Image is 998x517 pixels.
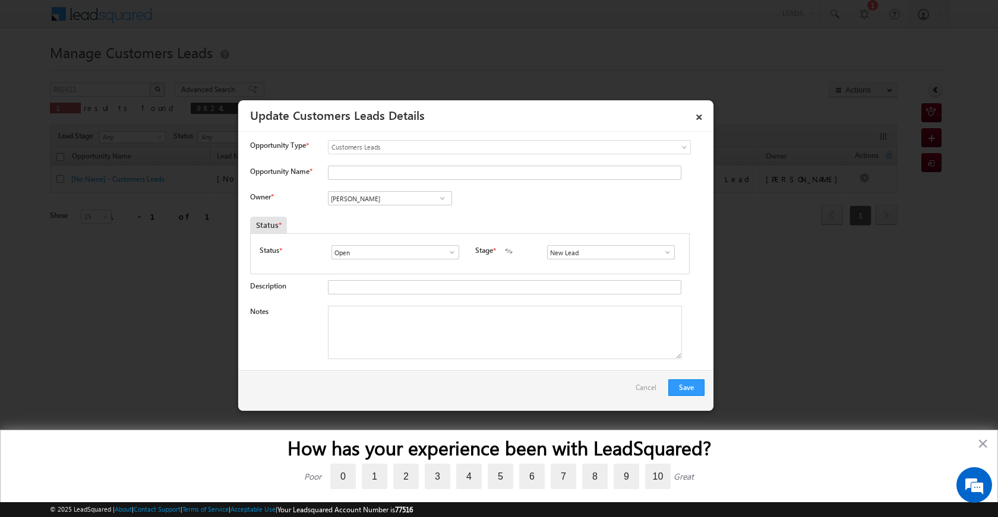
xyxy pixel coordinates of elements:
a: About [115,505,132,513]
label: Owner [250,192,273,201]
label: Stage [475,245,493,256]
h2: How has your experience been with LeadSquared? [24,436,974,459]
a: Show All Items [435,192,450,204]
label: 7 [551,464,576,489]
a: Cancel [636,379,662,402]
span: Customers Leads [329,142,642,153]
label: 1 [362,464,387,489]
a: × [689,104,709,125]
div: Poor [304,471,321,482]
label: 4 [456,464,482,489]
input: Type to Search [328,191,452,205]
span: © 2025 LeadSquared | | | | | [50,504,413,515]
button: Save [668,379,705,396]
a: Update Customers Leads Details [250,106,425,123]
label: Description [250,281,286,290]
label: Status [260,245,279,256]
label: Opportunity Name [250,167,312,176]
a: Terms of Service [182,505,229,513]
label: 8 [582,464,608,489]
input: Type to Search [547,245,675,259]
label: 5 [488,464,513,489]
a: Acceptable Use [230,505,276,513]
em: Start Chat [162,366,216,382]
div: Great [674,471,694,482]
span: Your Leadsquared Account Number is [277,505,413,514]
input: Type to Search [331,245,459,259]
label: Notes [250,307,269,316]
img: d_60004797649_company_0_60004797649 [20,62,50,78]
label: 6 [519,464,545,489]
label: 2 [393,464,419,489]
div: Minimize live chat window [195,6,223,34]
label: 9 [614,464,639,489]
label: 10 [645,464,671,489]
span: Opportunity Type [250,140,306,151]
a: Contact Support [134,505,181,513]
a: Show All Items [441,246,456,258]
a: Show All Items [657,246,672,258]
div: Chat with us now [62,62,200,78]
textarea: Type your message and hit 'Enter' [15,110,217,356]
label: 0 [330,464,356,489]
span: 77516 [395,505,413,514]
label: 3 [425,464,450,489]
div: Status [250,217,287,233]
button: Close [977,434,988,453]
